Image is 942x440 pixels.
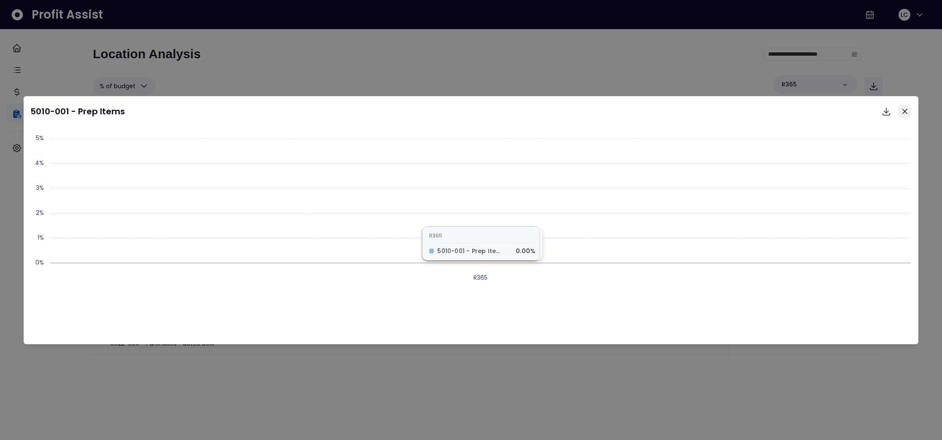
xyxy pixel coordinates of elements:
text: 4% [35,159,43,167]
p: 5010-001 - Prep Items [30,105,125,118]
text: 0% [35,258,43,267]
text: 5% [35,134,43,142]
text: 3% [35,184,43,192]
text: 2% [35,208,43,217]
button: Download options [878,103,895,120]
text: R365 [473,273,487,282]
button: Close [898,105,912,118]
text: 1% [37,233,43,242]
